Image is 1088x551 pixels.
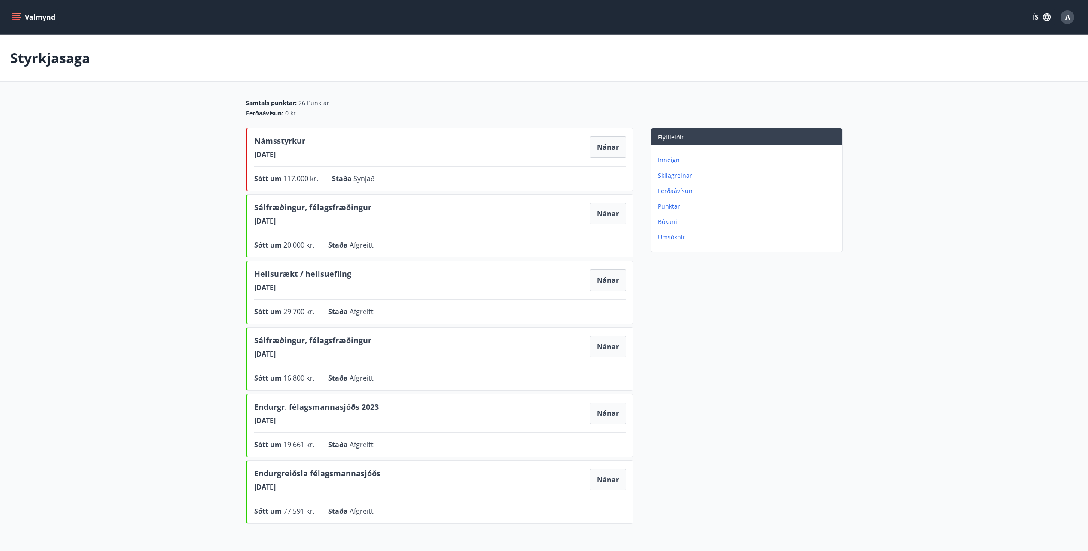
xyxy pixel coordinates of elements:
button: A [1057,7,1078,27]
span: Sótt um [254,440,283,449]
span: Sálfræðingur, félagsfræðingur [254,335,371,349]
span: Sótt um [254,373,283,383]
span: Sótt um [254,307,283,316]
span: 26 Punktar [298,99,329,107]
span: Sótt um [254,506,283,516]
span: Ferðaávísun : [246,109,283,118]
span: [DATE] [254,416,379,425]
button: Nánar [590,469,626,490]
button: menu [10,9,59,25]
span: Afgreitt [350,440,374,449]
span: [DATE] [254,349,371,359]
span: 117.000 kr. [283,174,318,183]
button: Nánar [590,336,626,357]
span: 19.661 kr. [283,440,314,449]
span: [DATE] [254,283,351,292]
p: Skilagreinar [658,171,839,180]
span: 77.591 kr. [283,506,314,516]
span: [DATE] [254,150,305,159]
p: Umsóknir [658,233,839,242]
span: Sálfræðingur, félagsfræðingur [254,202,371,216]
span: Afgreitt [350,373,374,383]
span: Synjað [353,174,375,183]
span: Endurgreiðsla félagsmannasjóðs [254,468,380,482]
span: Heilsurækt / heilsuefling [254,268,351,283]
span: Afgreitt [350,307,374,316]
span: Endurgr. félagsmannasjóðs 2023 [254,401,379,416]
span: 29.700 kr. [283,307,314,316]
span: Afgreitt [350,240,374,250]
span: 16.800 kr. [283,373,314,383]
p: Punktar [658,202,839,211]
span: Staða [328,506,350,516]
p: Inneign [658,156,839,164]
span: Staða [328,307,350,316]
button: ÍS [1028,9,1055,25]
span: Staða [328,373,350,383]
p: Ferðaávísun [658,187,839,195]
button: Nánar [590,203,626,224]
span: [DATE] [254,482,380,492]
span: A [1065,12,1070,22]
span: Sótt um [254,174,283,183]
button: Nánar [590,403,626,424]
span: Staða [328,440,350,449]
button: Nánar [590,136,626,158]
span: Sótt um [254,240,283,250]
p: Bókanir [658,218,839,226]
span: 20.000 kr. [283,240,314,250]
span: Staða [328,240,350,250]
p: Styrkjasaga [10,48,90,67]
span: Flýtileiðir [658,133,684,141]
span: Afgreitt [350,506,374,516]
span: [DATE] [254,216,371,226]
span: Námsstyrkur [254,135,305,150]
span: Staða [332,174,353,183]
span: Samtals punktar : [246,99,297,107]
button: Nánar [590,269,626,291]
span: 0 kr. [285,109,298,118]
